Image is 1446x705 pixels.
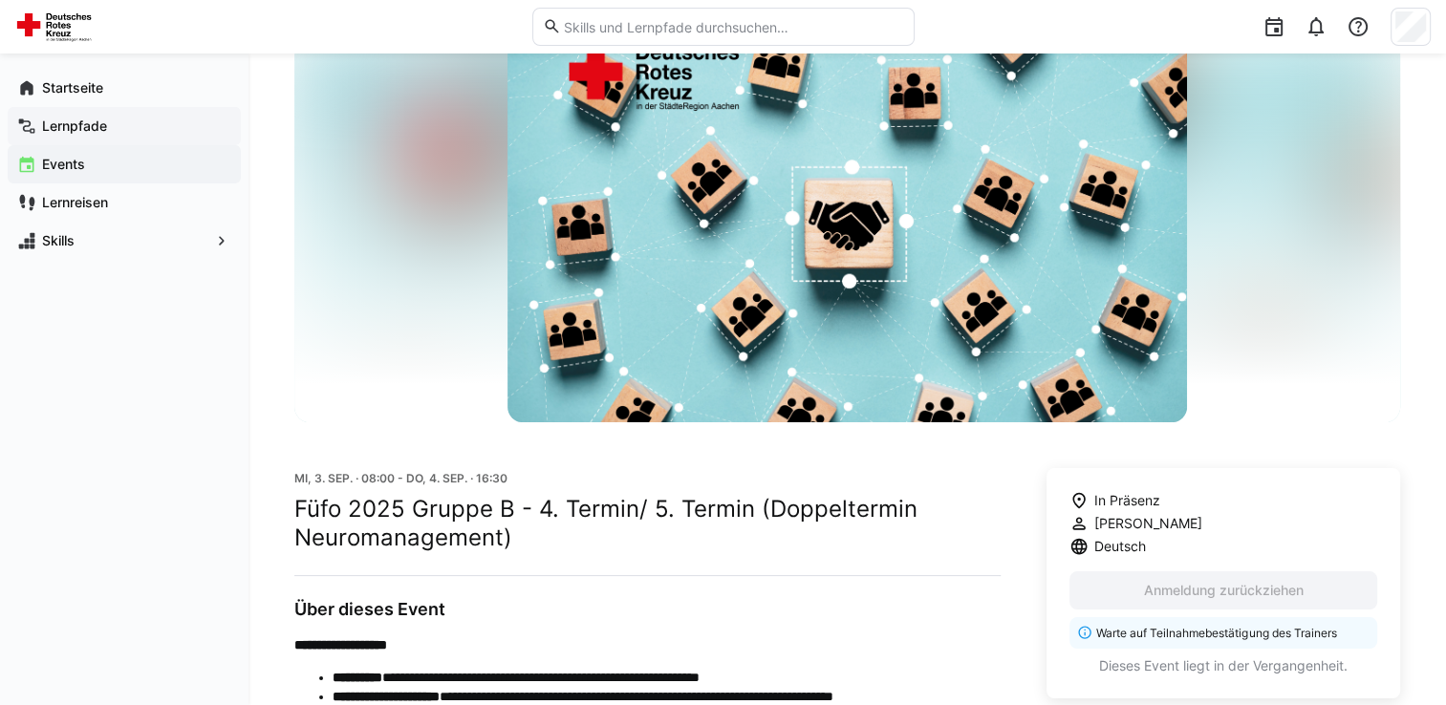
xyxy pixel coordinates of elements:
span: Anmeldung zurückziehen [1141,581,1306,600]
p: Warte auf Teilnahmebestätigung des Trainers [1096,625,1366,641]
h3: Über dieses Event [294,599,1001,620]
span: Mi, 3. Sep. · 08:00 - Do, 4. Sep. · 16:30 [294,471,507,485]
span: Deutsch [1094,537,1146,556]
input: Skills und Lernpfade durchsuchen… [561,18,903,35]
button: Anmeldung zurückziehen [1069,571,1377,609]
h2: Füfo 2025 Gruppe B - 4. Termin/ 5. Termin (Doppeltermin Neuromanagement) [294,495,1001,552]
span: In Präsenz [1094,491,1160,510]
p: Dieses Event liegt in der Vergangenheit. [1069,656,1377,675]
span: [PERSON_NAME] [1094,514,1202,533]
